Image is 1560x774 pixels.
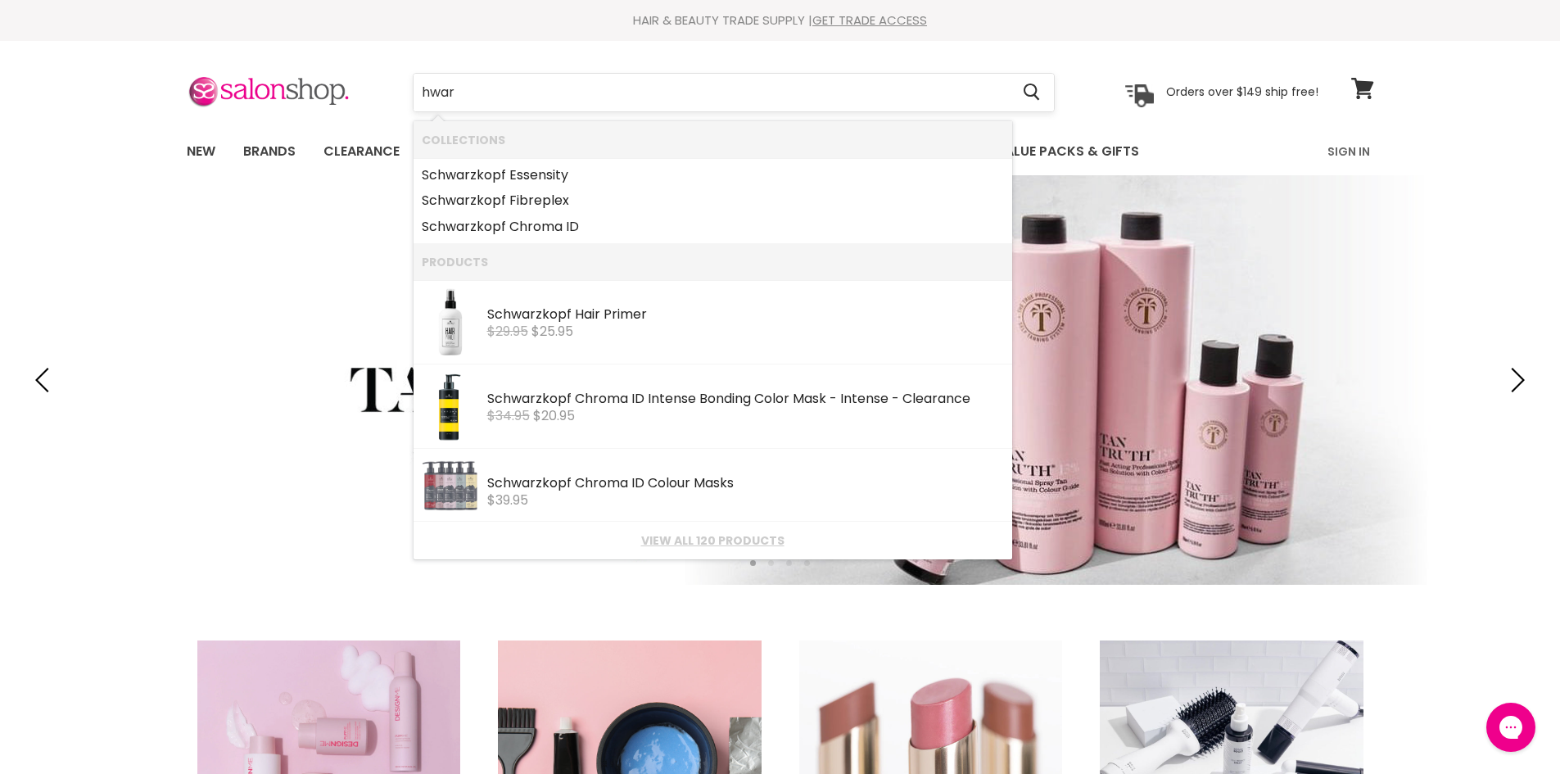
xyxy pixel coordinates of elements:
span: $20.95 [533,406,575,425]
li: Collections: Schwarzkopf Chroma ID [414,214,1012,244]
iframe: Gorgias live chat messenger [1478,697,1544,758]
b: hwar [503,389,536,408]
a: Sczkopf Chroma ID [422,214,1004,240]
span: $25.95 [531,322,573,341]
b: hwar [437,165,470,184]
form: Product [413,73,1055,112]
b: hwar [503,305,536,324]
a: Clearance [311,134,412,169]
li: Collections: Schwarzkopf Fibreplex [414,188,1012,214]
li: Page dot 3 [786,560,792,566]
div: Sc zkopf Chroma ID Colour Masks [487,476,1004,493]
s: $34.95 [487,406,530,425]
img: chrome-id-700x700.webp [422,457,479,514]
li: Products: Schwarzkopf Hair Primer [414,280,1012,364]
li: Collections [414,121,1012,158]
nav: Main [166,128,1395,175]
a: New [174,134,228,169]
a: Brands [231,134,308,169]
li: Products: Schwarzkopf Chroma ID Colour Masks [414,449,1012,522]
a: Sign In [1318,134,1380,169]
a: Value Packs & Gifts [983,134,1151,169]
a: GET TRADE ACCESS [812,11,927,29]
div: Sc zkopf Hair Primer [487,307,1004,324]
input: Search [414,74,1011,111]
img: schwarzkopf-bonding-mask-yellow_200x.png [438,373,462,441]
li: Collections: Schwarzkopf Essensity [414,158,1012,188]
p: Orders over $149 ship free! [1166,84,1318,99]
button: Previous [29,364,61,396]
li: Products: Schwarzkopf Chroma ID Intense Bonding Color Mask - Intense - Clearance [414,364,1012,449]
li: Page dot 1 [750,560,756,566]
ul: Main menu [174,128,1235,175]
a: View all 120 products [422,534,1004,547]
s: $29.95 [487,322,528,341]
img: ecualizador-de-porosidad-hair-primer-250-ml_1_g_200x.jpg [436,288,464,357]
li: Products [414,243,1012,280]
li: Page dot 4 [804,560,810,566]
li: Page dot 2 [768,560,774,566]
a: Sczkopf Fibreplex [422,188,1004,214]
b: hwar [437,191,470,210]
span: $39.95 [487,491,528,509]
button: Search [1011,74,1054,111]
a: Sczkopf Essensity [422,162,1004,188]
div: HAIR & BEAUTY TRADE SUPPLY | [166,12,1395,29]
div: Sc zkopf Chroma ID Intense Bonding Color Mask - Intense - Clearance [487,392,1004,409]
button: Next [1499,364,1531,396]
b: hwar [503,473,536,492]
li: View All [414,522,1012,559]
b: hwar [437,217,470,236]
